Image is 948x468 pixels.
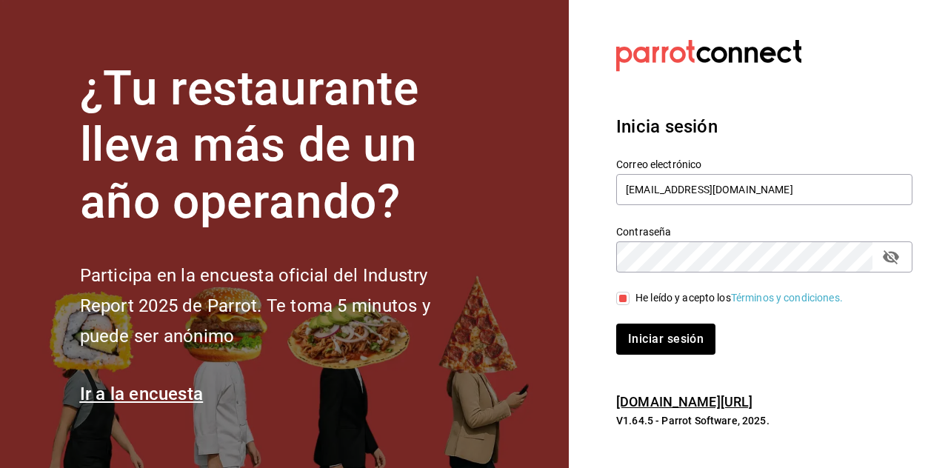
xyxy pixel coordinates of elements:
h3: Inicia sesión [616,113,912,140]
a: Ir a la encuesta [80,384,204,404]
button: Iniciar sesión [616,324,715,355]
a: [DOMAIN_NAME][URL] [616,394,752,409]
h2: Participa en la encuesta oficial del Industry Report 2025 de Parrot. Te toma 5 minutos y puede se... [80,261,480,351]
p: V1.64.5 - Parrot Software, 2025. [616,413,912,428]
input: Ingresa tu correo electrónico [616,174,912,205]
label: Contraseña [616,226,912,236]
button: passwordField [878,244,904,270]
div: He leído y acepto los [635,290,843,306]
h1: ¿Tu restaurante lleva más de un año operando? [80,61,480,231]
label: Correo electrónico [616,158,912,169]
a: Términos y condiciones. [731,292,843,304]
